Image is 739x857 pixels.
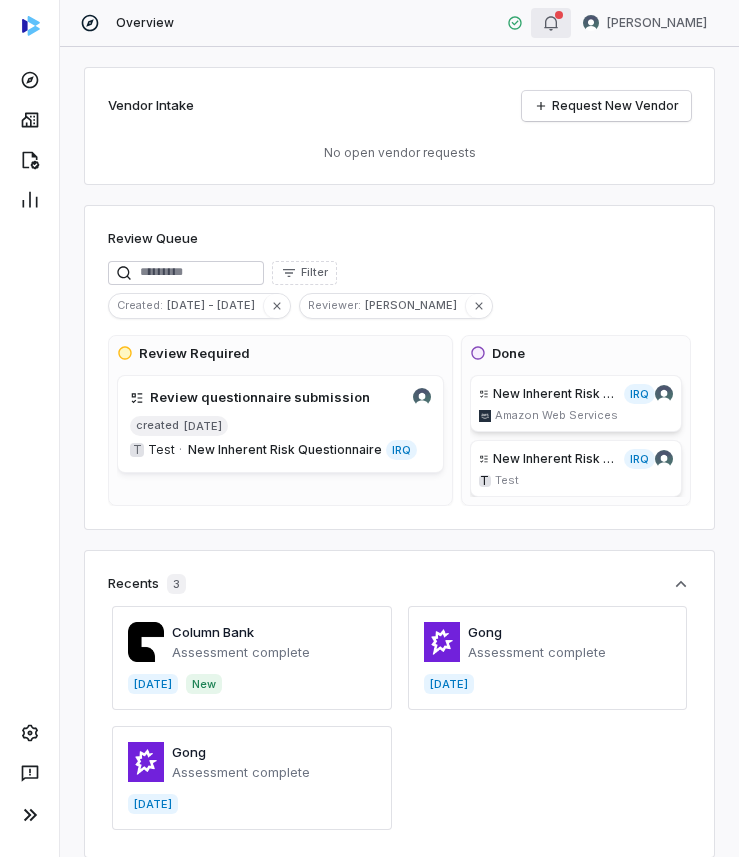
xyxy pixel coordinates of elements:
[22,16,40,36] img: svg%3e
[493,386,620,402] span: New Inherent Risk Questionnaire
[139,344,250,364] h3: Review Required
[188,442,382,458] span: New Inherent Risk Questionnaire
[172,744,206,760] a: Gong
[108,229,198,249] h1: Review Queue
[365,296,465,314] span: [PERSON_NAME]
[167,574,186,594] span: 3
[179,442,182,458] span: ·
[470,375,682,432] a: New Inherent Risk QuestionnaireIRQHammed Bakare avataraws.comAmazon Web Services
[583,15,599,31] img: Hammed Bakare avatar
[492,344,525,364] h3: Done
[413,388,431,406] img: Hammed Bakare avatar
[172,624,254,640] a: Column Bank
[495,473,519,488] span: Test
[116,15,174,31] span: Overview
[136,418,179,433] span: created
[607,15,707,31] span: [PERSON_NAME]
[108,145,691,161] p: No open vendor requests
[109,296,167,314] span: Created :
[468,624,502,640] a: Gong
[655,450,673,468] img: Hammed Bakare avatar
[522,91,691,121] a: Request New Vendor
[108,574,691,594] button: Recents3
[495,408,618,423] span: Amazon Web Services
[117,375,444,473] a: Hammed Bakare avatarReview questionnaire submissioncreated[DATE]TTest·New Inherent Risk Questionn...
[470,440,682,497] a: New Inherent Risk QuestionnaireIRQHammed Bakare avatarTTest
[624,384,655,404] span: IRQ
[386,440,417,460] span: IRQ
[108,96,194,116] h2: Vendor Intake
[150,388,370,408] h4: Review questionnaire submission
[167,296,263,314] span: [DATE] - [DATE]
[493,451,620,467] span: New Inherent Risk Questionnaire
[148,442,175,458] span: Test
[272,261,337,285] button: Filter
[655,385,673,403] img: Hammed Bakare avatar
[108,574,186,594] div: Recents
[183,418,222,434] span: [DATE]
[300,296,365,314] span: Reviewer :
[571,8,719,38] button: Hammed Bakare avatar[PERSON_NAME]
[624,449,655,469] span: IRQ
[301,265,328,280] span: Filter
